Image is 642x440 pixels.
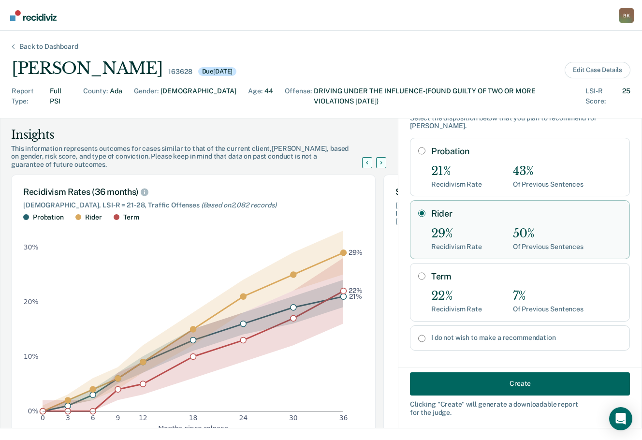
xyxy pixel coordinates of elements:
text: 0 [41,414,45,422]
text: 30 [289,414,298,422]
div: [DEMOGRAPHIC_DATA] [160,86,236,106]
div: Term [123,213,139,221]
text: 3 [66,414,70,422]
text: 24 [239,414,248,422]
g: dot [40,250,347,414]
div: 29% [431,227,482,241]
text: 20% [24,298,39,306]
div: Gender : [134,86,159,106]
div: Clicking " Create " will generate a downloadable report for the judge. [410,400,630,416]
g: area [43,231,343,411]
div: 25 [622,86,630,106]
div: Report Type : [12,86,48,106]
div: 44 [264,86,273,106]
g: text [349,249,363,300]
div: Full PSI [50,86,72,106]
div: Recidivism Rate [431,180,482,189]
div: Of Previous Sentences [513,243,584,251]
div: Recidivism Rates (36 months) [23,187,364,197]
text: 30% [24,243,39,251]
g: x-axis label [158,425,228,432]
label: Rider [431,208,622,219]
text: 0% [28,407,39,415]
text: 29% [349,249,363,257]
text: 9 [116,414,120,422]
div: This information represents outcomes for cases similar to that of the current client, [PERSON_NAM... [11,145,374,169]
div: Probation [33,213,64,221]
label: Probation [431,146,622,157]
div: B K [619,8,634,23]
text: 18 [189,414,198,422]
div: Sentence Distribution [395,187,604,197]
text: 10% [24,352,39,360]
text: 36 [339,414,348,422]
button: Edit Case Details [565,62,630,78]
text: 22% [349,287,363,295]
div: DRIVING UNDER THE INFLUENCE-(FOUND GUILTY OF TWO OR MORE VIOLATIONS [DATE]) [314,86,574,106]
text: Months since release [158,425,228,432]
div: 163628 [168,68,192,76]
div: Due [DATE] [198,67,237,76]
button: Profile dropdown button [619,8,634,23]
div: [DEMOGRAPHIC_DATA], LSI-R = 21-28, DRIVING UNDER THE INFLUENCE-(FOUND GUILTY OF TWO OR MORE VIOLA... [395,201,604,225]
div: LSI-R Score : [585,86,620,106]
div: Insights [11,127,374,143]
button: Create [410,372,630,395]
g: y-axis tick label [24,243,39,415]
div: Rider [85,213,102,221]
label: I do not wish to make a recommendation [431,334,622,342]
div: Of Previous Sentences [513,305,584,313]
div: 7% [513,289,584,303]
text: 21% [349,293,362,300]
div: County : [83,86,108,106]
div: Age : [248,86,263,106]
div: [PERSON_NAME] [12,59,162,78]
div: Back to Dashboard [8,43,90,51]
div: 22% [431,289,482,303]
div: 50% [513,227,584,241]
div: Ada [110,86,122,106]
text: 12 [139,414,147,422]
div: 43% [513,164,584,178]
div: Of Previous Sentences [513,180,584,189]
div: [DEMOGRAPHIC_DATA], LSI-R = 21-28, Traffic Offenses [23,201,364,209]
div: Recidivism Rate [431,305,482,313]
img: Recidiviz [10,10,57,21]
g: x-axis tick label [41,414,348,422]
div: 21% [431,164,482,178]
span: (Based on 2,082 records ) [201,201,277,209]
div: Recidivism Rate [431,243,482,251]
div: Offense : [285,86,312,106]
label: Term [431,271,622,282]
text: 6 [91,414,95,422]
div: Select the disposition below that you plan to recommend for [PERSON_NAME] . [410,114,630,131]
div: Open Intercom Messenger [609,407,632,430]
